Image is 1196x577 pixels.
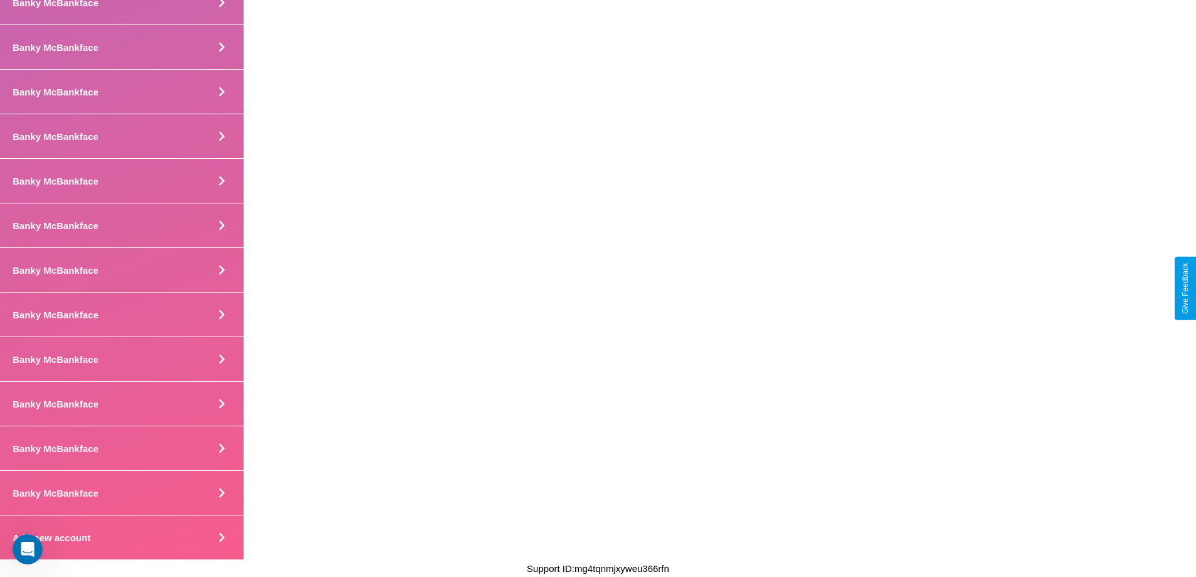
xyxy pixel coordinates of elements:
h4: Banky McBankface [13,354,99,365]
h4: Banky McBankface [13,220,99,231]
h4: Banky McBankface [13,87,99,97]
iframe: Intercom live chat [13,534,43,564]
div: Give Feedback [1181,263,1190,314]
h4: Banky McBankface [13,176,99,186]
h4: Banky McBankface [13,443,99,454]
h4: Banky McBankface [13,42,99,53]
p: Support ID: mg4tqnmjxyweu366rfn [527,560,669,577]
h4: Banky McBankface [13,310,99,320]
h4: Banky McBankface [13,488,99,499]
h4: Banky McBankface [13,131,99,142]
h4: Add new account [13,532,90,543]
h4: Banky McBankface [13,265,99,276]
h4: Banky McBankface [13,399,99,409]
